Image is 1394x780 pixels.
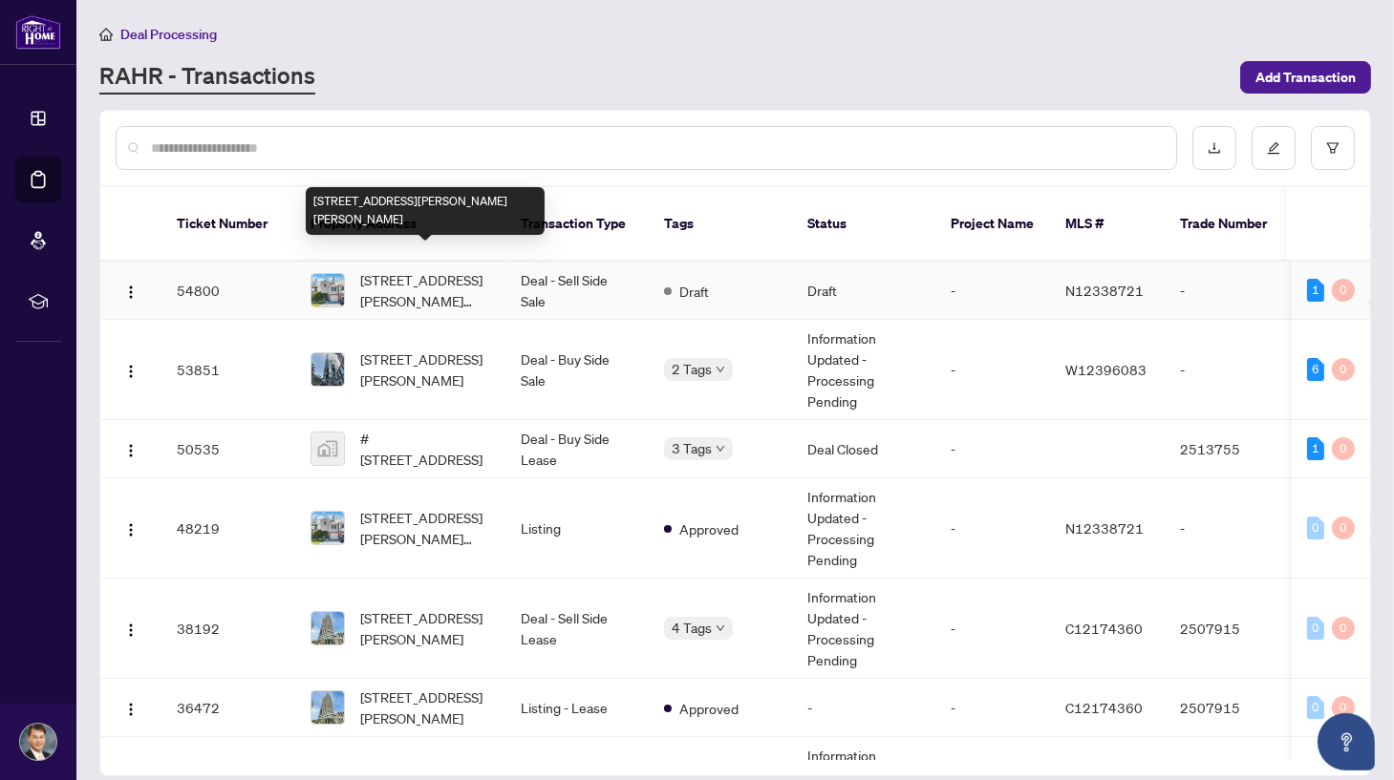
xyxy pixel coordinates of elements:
span: 4 Tags [672,617,712,639]
img: thumbnail-img [311,274,344,306]
th: Status [792,187,935,262]
span: Approved [679,518,739,539]
button: Logo [116,275,146,306]
td: Deal - Sell Side Lease [505,579,649,679]
td: Deal - Buy Side Lease [505,420,649,478]
td: - [1165,320,1298,420]
span: [STREET_ADDRESS][PERSON_NAME] [360,607,490,649]
td: Draft [792,262,935,320]
div: 0 [1332,279,1355,302]
span: down [716,623,725,633]
span: download [1208,141,1221,155]
span: N12338721 [1065,282,1144,299]
td: - [935,478,1050,579]
img: logo [15,14,61,50]
td: - [935,262,1050,320]
td: 48219 [161,478,295,579]
th: Ticket Number [161,187,295,262]
a: RAHR - Transactions [99,60,315,95]
button: edit [1252,126,1296,170]
div: 0 [1307,617,1324,640]
div: 0 [1307,696,1324,719]
td: - [935,320,1050,420]
div: 0 [1332,437,1355,460]
td: 2507915 [1165,579,1298,679]
img: thumbnail-img [311,512,344,544]
td: Information Updated - Processing Pending [792,478,935,579]
td: Deal - Sell Side Sale [505,262,649,320]
span: home [99,28,113,41]
span: [STREET_ADDRESS][PERSON_NAME][PERSON_NAME] [360,507,490,549]
td: 50535 [161,420,295,478]
td: - [1165,478,1298,579]
button: Open asap [1318,713,1375,770]
td: 2513755 [1165,420,1298,478]
td: 38192 [161,579,295,679]
span: 2 Tags [672,358,712,380]
div: 0 [1332,516,1355,539]
span: Add Transaction [1255,62,1356,93]
img: Profile Icon [20,724,56,760]
img: thumbnail-img [311,691,344,724]
th: Trade Number [1165,187,1298,262]
span: [STREET_ADDRESS][PERSON_NAME] [360,348,490,390]
div: 0 [1332,617,1355,640]
span: N12338721 [1065,519,1144,537]
img: Logo [123,622,139,638]
img: thumbnail-img [311,612,344,644]
td: - [935,579,1050,679]
img: Logo [123,285,139,300]
td: 54800 [161,262,295,320]
span: Deal Processing [120,26,217,43]
td: Information Updated - Processing Pending [792,320,935,420]
td: - [792,679,935,737]
button: Logo [116,433,146,464]
span: C12174360 [1065,699,1143,716]
div: 0 [1332,358,1355,381]
img: thumbnail-img [311,353,344,386]
div: 0 [1332,696,1355,719]
td: 53851 [161,320,295,420]
td: Deal Closed [792,420,935,478]
td: 2507915 [1165,679,1298,737]
span: #[STREET_ADDRESS] [360,428,490,470]
span: 3 Tags [672,437,712,459]
span: down [716,365,725,374]
th: MLS # [1050,187,1165,262]
span: filter [1326,141,1340,155]
td: Information Updated - Processing Pending [792,579,935,679]
td: - [935,679,1050,737]
div: 1 [1307,279,1324,302]
div: 1 [1307,437,1324,460]
span: Draft [679,281,709,302]
div: 6 [1307,358,1324,381]
span: C12174360 [1065,620,1143,637]
span: W12396083 [1065,361,1147,378]
td: 36472 [161,679,295,737]
td: - [1165,262,1298,320]
span: edit [1267,141,1280,155]
th: Property Address [295,187,505,262]
button: Logo [116,613,146,643]
span: down [716,444,725,453]
img: Logo [123,443,139,458]
button: filter [1311,126,1355,170]
button: Logo [116,354,146,385]
img: thumbnail-img [311,432,344,465]
button: download [1192,126,1236,170]
button: Add Transaction [1240,61,1371,94]
span: [STREET_ADDRESS][PERSON_NAME] [360,686,490,728]
td: - [935,420,1050,478]
span: [STREET_ADDRESS][PERSON_NAME][PERSON_NAME] [360,269,490,311]
div: 0 [1307,516,1324,539]
img: Logo [123,522,139,538]
div: [STREET_ADDRESS][PERSON_NAME][PERSON_NAME] [306,187,545,235]
th: Transaction Type [505,187,649,262]
span: Approved [679,698,739,719]
td: Listing [505,478,649,579]
img: Logo [123,364,139,379]
button: Logo [116,692,146,723]
th: Project Name [935,187,1050,262]
img: Logo [123,702,139,717]
button: Logo [116,513,146,543]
